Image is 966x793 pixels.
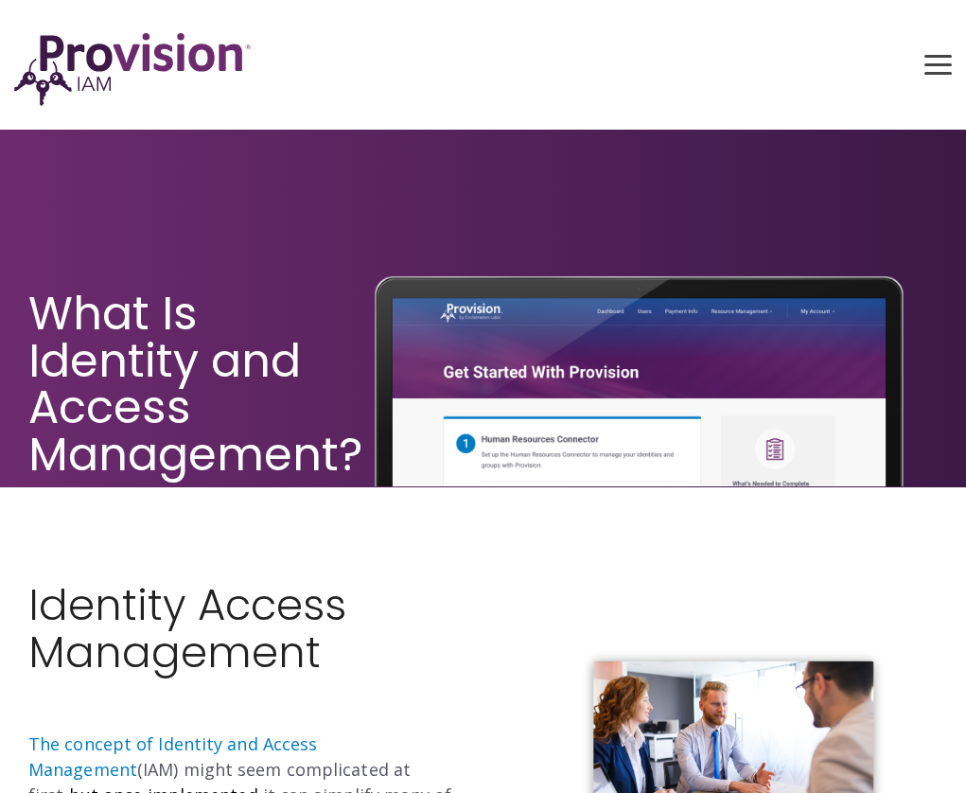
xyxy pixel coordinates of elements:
span: What Is Identity and Access Management? [28,282,362,485]
img: ProvisionIAM-Logo-Purple [14,33,251,106]
button: Toggle Side Menu [924,55,952,72]
a: The concept of Identity and Access Management [28,732,317,781]
h2: Identity Access Management [28,582,469,723]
